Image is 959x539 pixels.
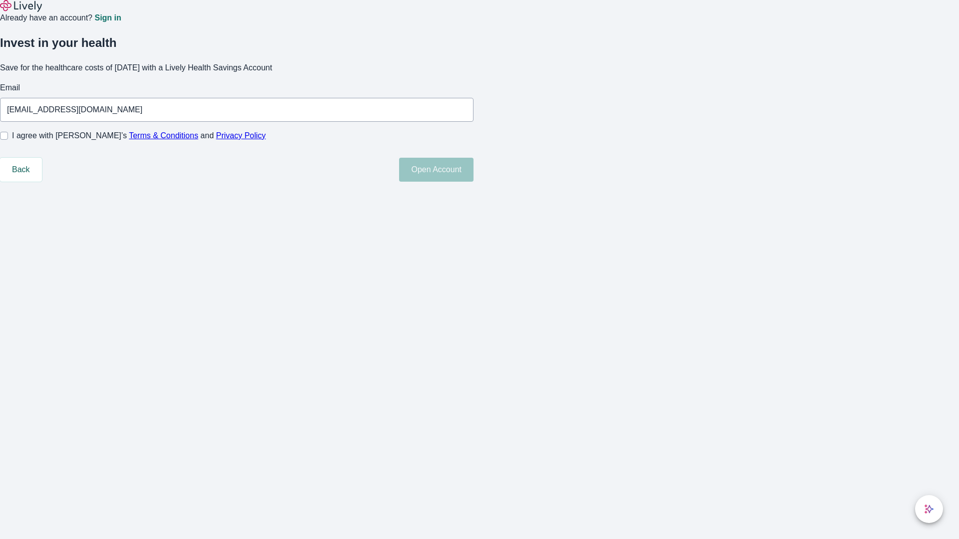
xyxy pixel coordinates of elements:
span: I agree with [PERSON_NAME]’s and [12,130,266,142]
button: chat [915,495,943,523]
svg: Lively AI Assistant [924,504,934,514]
a: Terms & Conditions [129,131,198,140]
a: Sign in [94,14,121,22]
a: Privacy Policy [216,131,266,140]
